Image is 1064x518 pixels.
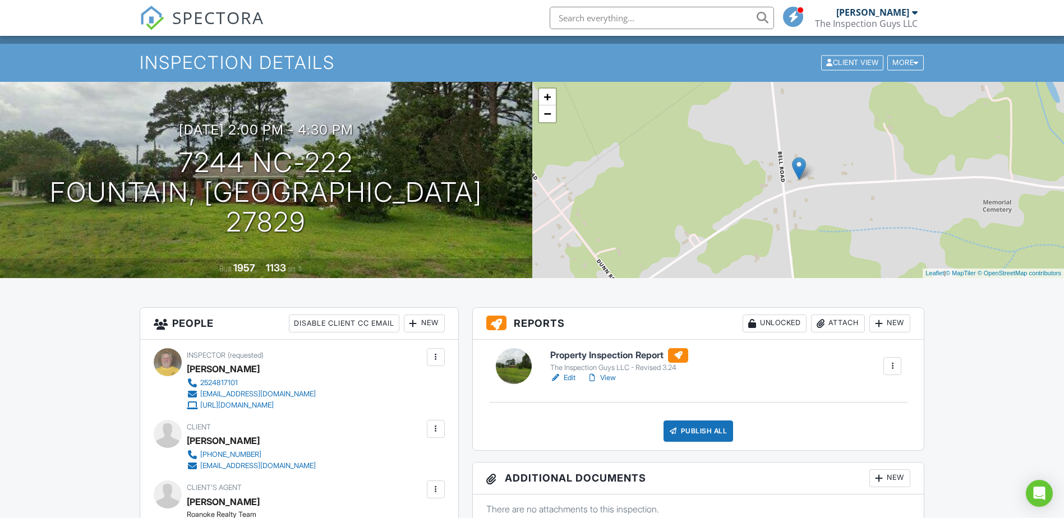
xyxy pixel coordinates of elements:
[550,363,688,372] div: The Inspection Guys LLC - Revised 3.24
[179,122,353,137] h3: [DATE] 2:00 pm - 4:30 pm
[587,372,616,383] a: View
[187,377,316,388] a: 2524817101
[266,262,286,274] div: 1133
[219,265,232,273] span: Built
[473,308,924,340] h3: Reports
[869,469,910,487] div: New
[200,378,238,387] div: 2524817101
[473,462,924,494] h3: Additional Documents
[811,314,865,332] div: Attach
[18,148,514,237] h1: 7244 NC-222 Fountain, [GEOGRAPHIC_DATA] 27829
[887,55,924,71] div: More
[187,423,211,431] span: Client
[288,265,303,273] span: sq. ft.
[550,7,774,29] input: Search everything...
[187,449,316,460] a: [PHONE_NUMBER]
[946,270,976,276] a: © MapTiler
[404,314,445,332] div: New
[869,314,910,332] div: New
[200,401,274,410] div: [URL][DOMAIN_NAME]
[187,388,316,400] a: [EMAIL_ADDRESS][DOMAIN_NAME]
[836,7,909,18] div: [PERSON_NAME]
[539,89,556,105] a: Zoom in
[187,351,225,359] span: Inspector
[233,262,255,274] div: 1957
[925,270,944,276] a: Leaflet
[200,450,261,459] div: [PHONE_NUMBER]
[200,461,316,470] div: [EMAIL_ADDRESS][DOMAIN_NAME]
[550,372,575,383] a: Edit
[289,314,399,332] div: Disable Client CC Email
[923,269,1064,278] div: |
[550,348,688,363] h6: Property Inspection Report
[815,18,918,29] div: The Inspection Guys LLC
[140,15,264,39] a: SPECTORA
[187,400,316,411] a: [URL][DOMAIN_NAME]
[743,314,807,332] div: Unlocked
[140,53,925,72] h1: Inspection Details
[550,348,688,373] a: Property Inspection Report The Inspection Guys LLC - Revised 3.24
[172,6,264,29] span: SPECTORA
[187,483,242,492] span: Client's Agent
[228,351,264,359] span: (requested)
[140,6,164,30] img: The Best Home Inspection Software - Spectora
[820,58,886,66] a: Client View
[664,420,734,442] div: Publish All
[978,270,1061,276] a: © OpenStreetMap contributors
[187,460,316,471] a: [EMAIL_ADDRESS][DOMAIN_NAME]
[200,390,316,399] div: [EMAIL_ADDRESS][DOMAIN_NAME]
[486,503,911,515] p: There are no attachments to this inspection.
[140,308,458,340] h3: People
[539,105,556,122] a: Zoom out
[1026,480,1053,507] div: Open Intercom Messenger
[187,432,260,449] div: [PERSON_NAME]
[187,360,260,377] div: [PERSON_NAME]
[821,55,883,71] div: Client View
[187,493,260,510] a: [PERSON_NAME]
